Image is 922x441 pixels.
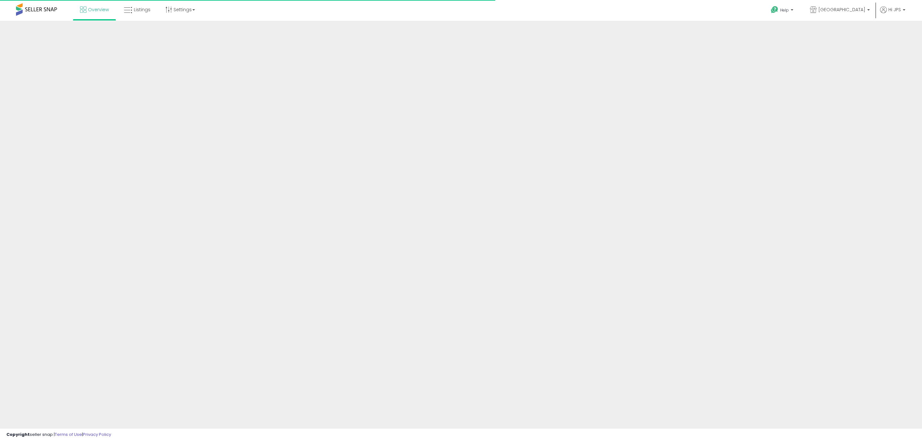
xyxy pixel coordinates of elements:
[780,7,789,13] span: Help
[818,6,865,13] span: [GEOGRAPHIC_DATA]
[888,6,901,13] span: Hi JPS
[771,6,779,14] i: Get Help
[880,6,905,21] a: Hi JPS
[766,1,800,21] a: Help
[88,6,109,13] span: Overview
[134,6,150,13] span: Listings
